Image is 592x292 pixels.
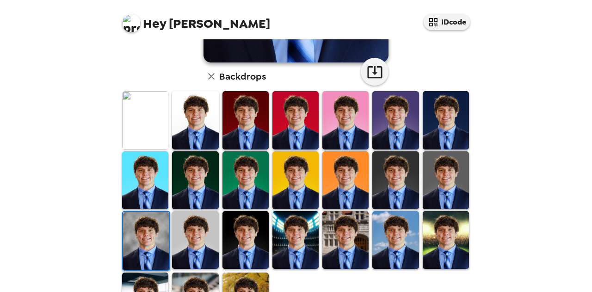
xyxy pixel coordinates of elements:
span: Hey [143,15,166,32]
span: [PERSON_NAME] [122,9,270,30]
button: IDcode [424,14,470,30]
img: profile pic [122,14,141,32]
h6: Backdrops [219,69,266,84]
img: Original [122,91,168,149]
